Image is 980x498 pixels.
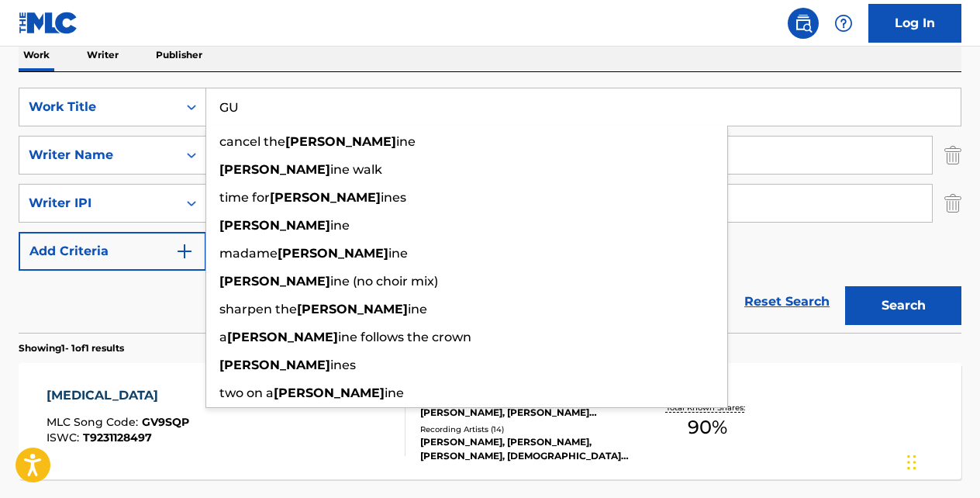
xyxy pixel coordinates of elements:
span: ine [388,246,408,261]
a: Reset Search [737,285,837,319]
span: madame [219,246,278,261]
div: Work Title [29,98,168,116]
strong: [PERSON_NAME] [297,302,408,316]
a: Public Search [788,8,819,39]
span: two on a [219,386,274,400]
button: Add Criteria [19,232,206,271]
a: [MEDICAL_DATA]MLC Song Code:GV9SQPISWC:T9231128497Writers (5)[PERSON_NAME], [PERSON_NAME], [PERSO... [19,363,961,479]
span: ine (no choir mix) [330,274,438,289]
span: ines [381,190,406,205]
div: [MEDICAL_DATA] [47,386,189,405]
div: Drag [907,439,916,486]
span: sharpen the [219,302,297,316]
button: Search [845,286,961,325]
span: time for [219,190,270,205]
img: MLC Logo [19,12,78,34]
p: Publisher [151,39,207,71]
form: Search Form [19,88,961,333]
iframe: Chat Widget [902,424,980,498]
span: ine [330,218,350,233]
span: ine follows the crown [338,330,471,344]
strong: [PERSON_NAME] [219,218,330,233]
strong: [PERSON_NAME] [278,246,388,261]
span: cancel the [219,134,285,149]
span: a [219,330,227,344]
strong: [PERSON_NAME] [219,274,330,289]
div: Writer IPI [29,194,168,213]
span: ines [330,358,356,372]
div: Help [828,8,859,39]
span: T9231128497 [83,431,152,444]
div: Writer Name [29,146,168,164]
span: 90 % [688,413,727,441]
img: 9d2ae6d4665cec9f34b9.svg [175,242,194,261]
span: MLC Song Code : [47,415,142,429]
a: Log In [868,4,961,43]
p: Showing 1 - 1 of 1 results [19,341,124,355]
img: search [794,14,813,33]
strong: [PERSON_NAME] [219,162,330,177]
strong: [PERSON_NAME] [270,190,381,205]
strong: [PERSON_NAME] [219,358,330,372]
p: Work [19,39,54,71]
img: Delete Criterion [944,184,961,223]
div: Recording Artists ( 14 ) [420,424,630,435]
span: ine [396,134,416,149]
span: ine walk [330,162,382,177]
p: Writer [82,39,123,71]
span: GV9SQP [142,415,189,429]
img: Delete Criterion [944,136,961,175]
img: help [834,14,853,33]
strong: [PERSON_NAME] [285,134,396,149]
strong: [PERSON_NAME] [227,330,338,344]
span: ISWC : [47,431,83,444]
span: ine [408,302,427,316]
div: [PERSON_NAME], [PERSON_NAME], [PERSON_NAME], [DEMOGRAPHIC_DATA], [PERSON_NAME] [420,435,630,463]
span: ine [385,386,404,400]
strong: [PERSON_NAME] [274,386,385,400]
